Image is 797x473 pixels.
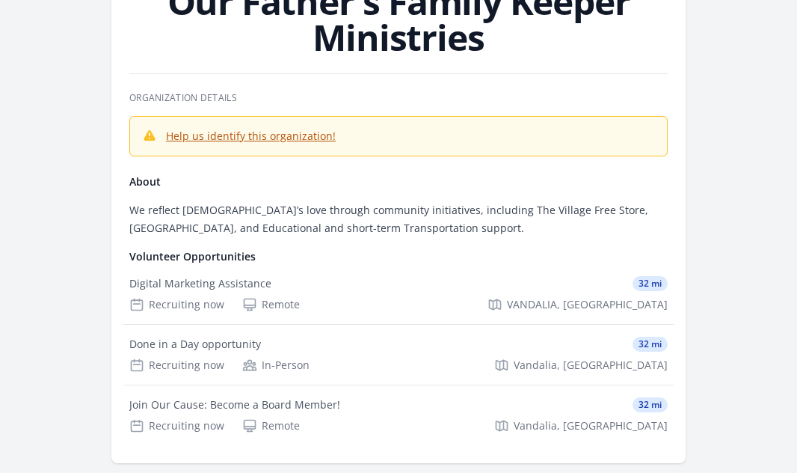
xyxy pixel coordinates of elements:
[129,276,271,291] div: Digital Marketing Assistance
[129,418,224,433] div: Recruiting now
[242,297,300,312] div: Remote
[129,249,668,264] h4: Volunteer Opportunities
[129,174,668,189] h4: About
[507,297,668,312] span: VANDALIA, [GEOGRAPHIC_DATA]
[129,358,224,373] div: Recruiting now
[514,358,668,373] span: Vandalia, [GEOGRAPHIC_DATA]
[123,325,674,385] a: Done in a Day opportunity 32 mi Recruiting now In-Person Vandalia, [GEOGRAPHIC_DATA]
[129,297,224,312] div: Recruiting now
[166,129,336,143] a: Help us identify this organization!
[129,92,668,104] h3: Organization Details
[633,337,668,352] span: 32 mi
[129,337,261,352] div: Done in a Day opportunity
[242,358,310,373] div: In-Person
[129,201,668,237] p: We reflect [DEMOGRAPHIC_DATA]’s love through community initiatives, including The Village Free St...
[242,418,300,433] div: Remote
[123,264,674,324] a: Digital Marketing Assistance 32 mi Recruiting now Remote VANDALIA, [GEOGRAPHIC_DATA]
[633,276,668,291] span: 32 mi
[129,397,340,412] div: Join Our Cause: Become a Board Member!
[633,397,668,412] span: 32 mi
[123,385,674,445] a: Join Our Cause: Become a Board Member! 32 mi Recruiting now Remote Vandalia, [GEOGRAPHIC_DATA]
[514,418,668,433] span: Vandalia, [GEOGRAPHIC_DATA]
